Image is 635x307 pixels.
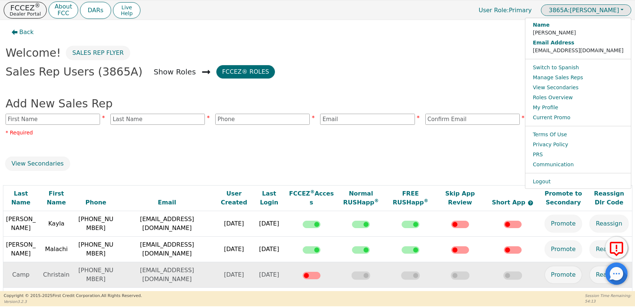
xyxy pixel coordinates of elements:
td: [PERSON_NAME] [3,211,39,237]
button: FCCEZ® Roles [216,65,275,79]
a: Roles Overview [525,93,631,103]
h2: Welcome! [6,46,61,60]
p: Dealer Portal [10,11,41,16]
p: * Required [6,129,629,137]
a: View Secondaries [525,83,631,93]
p: FCCEZ [10,4,41,11]
span: 3865A: [549,7,570,14]
sup: ® [424,198,428,203]
input: Email [320,114,415,125]
p: Copyright © 2015- 2025 First Credit Corporation. [4,293,142,299]
strong: Name [533,21,624,29]
td: [PHONE_NUMBER] [74,262,117,288]
a: PRS [525,150,631,160]
a: Manage Sales Reps [525,73,631,83]
span: Live [121,4,133,10]
td: [DATE] [216,262,252,288]
td: [PHONE_NUMBER] [74,211,117,237]
button: Promote [545,241,582,258]
button: Promote [545,215,582,232]
td: [DATE] [252,262,287,288]
span: All Rights Reserved. [101,293,142,298]
button: Back [6,24,40,41]
div: Email [119,198,215,207]
sup: ® [35,2,40,9]
input: Last Name [110,114,205,125]
input: Confirm Email [425,114,520,125]
td: [DATE] [216,237,252,262]
a: Privacy Policy [525,140,631,150]
div: Phone [76,198,116,207]
span: [PERSON_NAME] [549,7,619,14]
span: User Role : [479,7,509,14]
span: FCCEZ Access [289,190,334,206]
span: Short App [492,199,528,206]
button: LiveHelp [113,2,140,19]
div: Last Login [253,189,285,207]
p: Version 3.2.3 [4,299,142,304]
div: Reassign Dlr Code [588,189,630,207]
button: View Secondaries [6,157,70,170]
p: Add New Sales Rep [6,95,629,112]
button: 3865A:[PERSON_NAME] [541,4,631,16]
p: FCC [54,10,72,16]
td: [DATE] [252,237,287,262]
div: User Created [218,189,250,207]
a: Communication [525,160,631,170]
button: Reassign [590,241,628,258]
td: Malachi [39,237,74,262]
p: 54:13 [585,298,631,304]
button: FCCEZ®Dealer Portal [4,2,47,19]
button: Sales Rep Flyer [66,46,130,60]
td: [DATE] [216,211,252,237]
a: Logout [525,177,631,187]
div: Last Name [5,189,37,207]
a: Terms Of Use [525,130,631,140]
span: FREE RUSHapp [393,190,428,206]
td: Camp [3,262,39,288]
h2: Sales Rep Users (3865A) [6,65,143,79]
button: Promote [545,266,582,283]
input: Phone [215,114,310,125]
p: [EMAIL_ADDRESS][DOMAIN_NAME] [533,39,624,54]
p: [PERSON_NAME] [533,21,624,37]
p: About [54,4,72,10]
button: Reassign [590,266,628,283]
span: Normal RUSHapp [343,190,379,206]
span: Help [121,10,133,16]
button: Report Error to FCC [605,237,628,259]
div: Promote to Secondary [542,189,585,207]
td: Kayla [39,211,74,237]
span: Show Roles [154,66,196,77]
td: [EMAIL_ADDRESS][DOMAIN_NAME] [117,211,216,237]
a: My Profile [525,103,631,113]
p: Primary [471,3,539,17]
button: DARs [80,2,111,19]
td: [EMAIL_ADDRESS][DOMAIN_NAME] [117,262,216,288]
a: Current Promo [525,113,631,123]
sup: ® [310,189,315,194]
td: [EMAIL_ADDRESS][DOMAIN_NAME] [117,237,216,262]
span: Back [19,28,34,37]
p: Session Time Remaining: [585,293,631,298]
a: User Role:Primary [471,3,539,17]
a: Switch to Spanish [525,63,631,73]
td: Christain [39,262,74,288]
div: First Name [40,189,72,207]
td: [PHONE_NUMBER] [74,237,117,262]
a: 3865A:[PERSON_NAME]Name[PERSON_NAME]Email Address[EMAIL_ADDRESS][DOMAIN_NAME]Switch to SpanishMan... [541,4,631,16]
td: [PERSON_NAME] [3,237,39,262]
div: Skip App Review [437,189,483,207]
sup: ® [374,198,379,203]
input: First Name [6,114,100,125]
td: [DATE] [252,211,287,237]
strong: Email Address [533,39,624,47]
button: Reassign [590,215,628,232]
button: AboutFCC [49,1,78,19]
